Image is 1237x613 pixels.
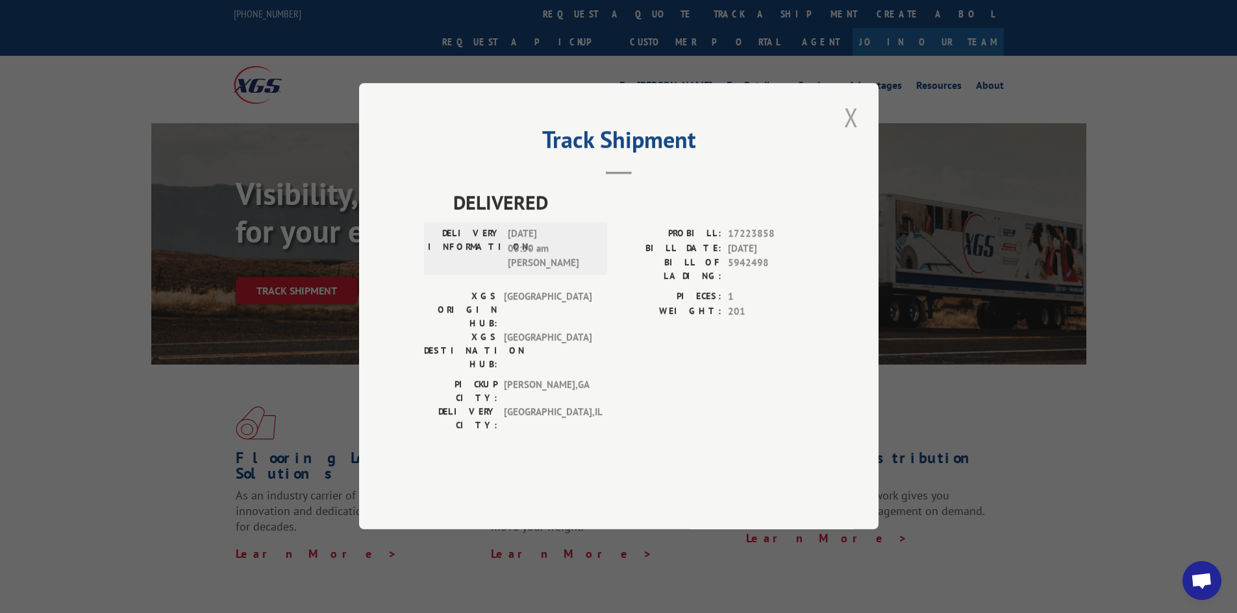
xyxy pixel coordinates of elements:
[619,256,721,283] label: BILL OF LADING:
[728,290,814,305] span: 1
[424,290,497,331] label: XGS ORIGIN HUB:
[453,188,814,217] span: DELIVERED
[504,331,592,372] span: [GEOGRAPHIC_DATA]
[728,256,814,283] span: 5942498
[428,227,501,271] label: DELIVERY INFORMATION:
[619,227,721,242] label: PROBILL:
[424,331,497,372] label: XGS DESTINATION HUB:
[619,290,721,305] label: PIECES:
[728,241,814,256] span: [DATE]
[619,241,721,256] label: BILL DATE:
[1182,561,1221,600] a: Open chat
[424,405,497,433] label: DELIVERY CITY:
[504,405,592,433] span: [GEOGRAPHIC_DATA] , IL
[619,304,721,319] label: WEIGHT:
[728,227,814,242] span: 17223858
[424,130,814,155] h2: Track Shipment
[728,304,814,319] span: 201
[840,99,862,135] button: Close modal
[504,378,592,405] span: [PERSON_NAME] , GA
[504,290,592,331] span: [GEOGRAPHIC_DATA]
[508,227,595,271] span: [DATE] 08:30 am [PERSON_NAME]
[424,378,497,405] label: PICKUP CITY:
